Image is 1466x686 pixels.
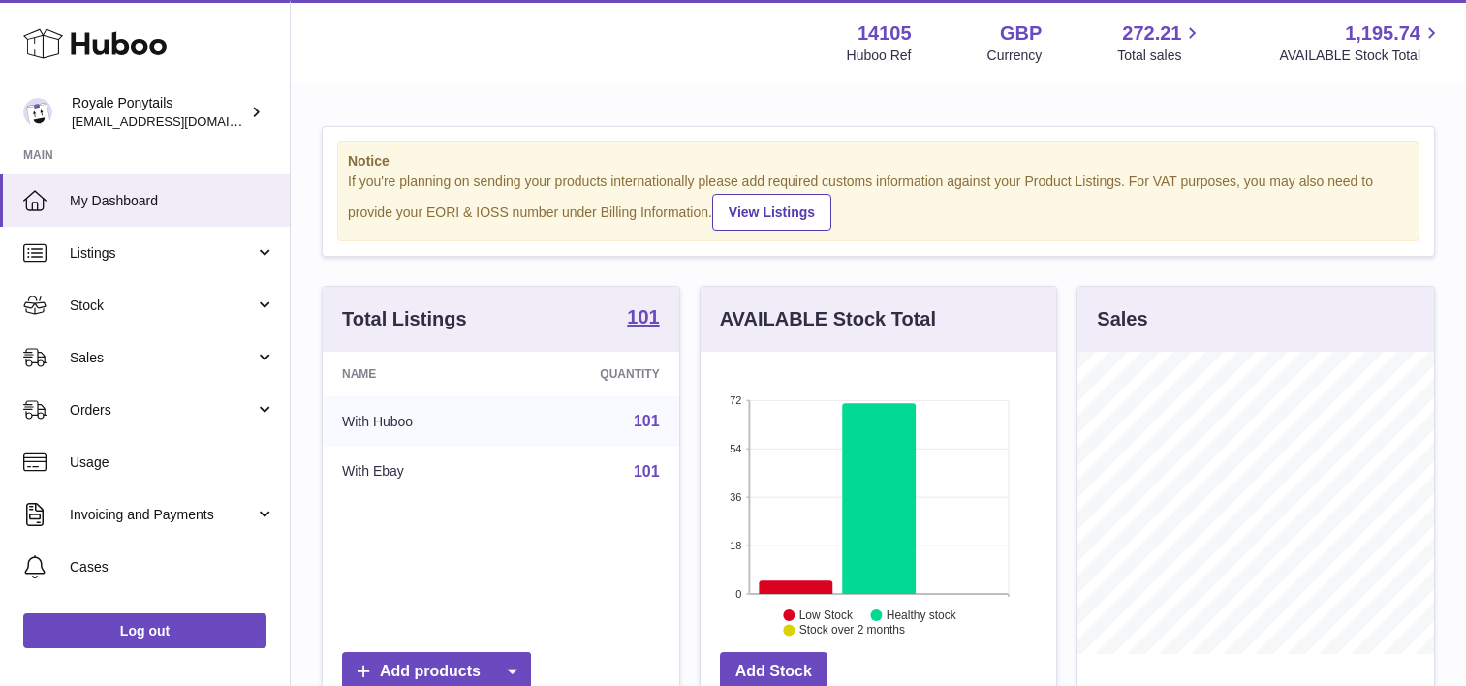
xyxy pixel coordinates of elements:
span: [EMAIL_ADDRESS][DOMAIN_NAME] [72,113,285,129]
span: AVAILABLE Stock Total [1279,47,1443,65]
span: 272.21 [1122,20,1181,47]
h3: Total Listings [342,306,467,332]
div: Huboo Ref [847,47,912,65]
span: Total sales [1117,47,1203,65]
text: 0 [735,588,741,600]
div: Royale Ponytails [72,94,246,131]
a: 101 [627,307,659,330]
text: Healthy stock [887,608,957,622]
div: Currency [987,47,1043,65]
text: 72 [730,394,741,406]
td: With Ebay [323,447,511,497]
a: 101 [634,463,660,480]
span: My Dashboard [70,192,275,210]
text: Low Stock [799,608,854,622]
div: If you're planning on sending your products internationally please add required customs informati... [348,172,1409,231]
a: Log out [23,613,266,648]
text: 54 [730,443,741,454]
span: Stock [70,296,255,315]
img: qphill92@gmail.com [23,98,52,127]
text: Stock over 2 months [799,624,905,638]
span: 1,195.74 [1345,20,1420,47]
strong: 101 [627,307,659,327]
span: Listings [70,244,255,263]
span: Sales [70,349,255,367]
strong: Notice [348,152,1409,171]
text: 36 [730,491,741,503]
td: With Huboo [323,396,511,447]
span: Orders [70,401,255,420]
th: Name [323,352,511,396]
h3: AVAILABLE Stock Total [720,306,936,332]
a: View Listings [712,194,831,231]
strong: 14105 [858,20,912,47]
a: 1,195.74 AVAILABLE Stock Total [1279,20,1443,65]
span: Cases [70,558,275,577]
strong: GBP [1000,20,1042,47]
h3: Sales [1097,306,1147,332]
a: 272.21 Total sales [1117,20,1203,65]
th: Quantity [511,352,679,396]
a: 101 [634,413,660,429]
span: Invoicing and Payments [70,506,255,524]
span: Usage [70,453,275,472]
text: 18 [730,540,741,551]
